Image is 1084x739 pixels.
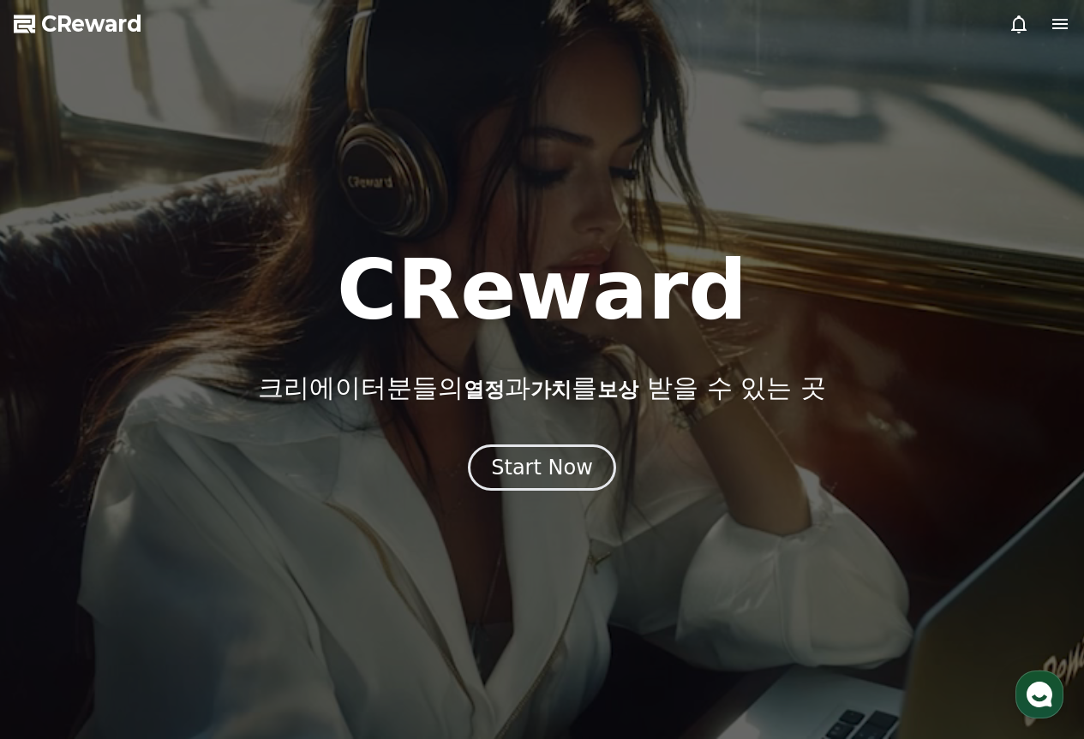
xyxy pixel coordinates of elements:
span: 보상 [597,378,638,402]
h1: CReward [337,249,747,331]
span: CReward [41,10,142,38]
div: Start Now [491,454,593,481]
a: Start Now [468,462,616,478]
a: CReward [14,10,142,38]
span: 가치 [530,378,572,402]
span: 열정 [464,378,505,402]
p: 크리에이터분들의 과 를 받을 수 있는 곳 [258,372,825,403]
button: Start Now [468,444,616,491]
